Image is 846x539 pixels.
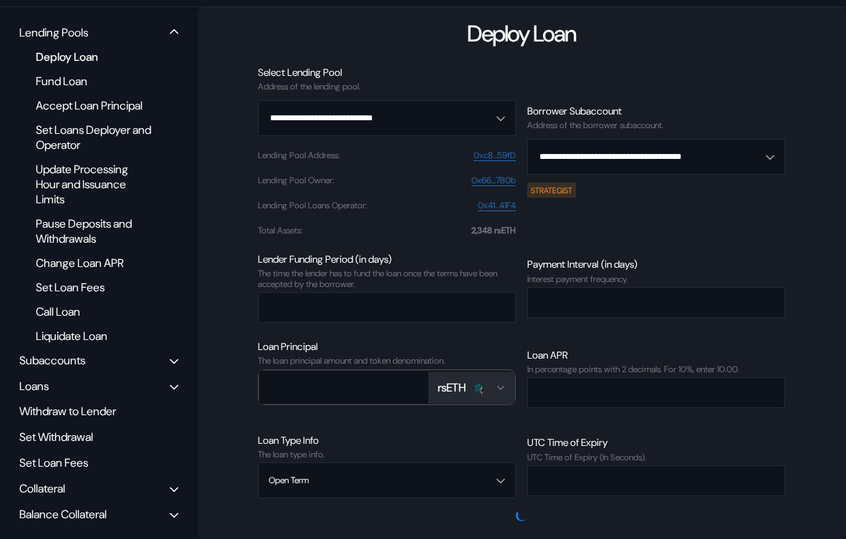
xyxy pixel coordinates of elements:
[258,253,516,266] div: Lender Funding Period (in days)
[258,200,367,210] div: Lending Pool Loans Operator :
[19,507,107,522] div: Balance Collateral
[527,139,785,175] button: Open menu
[467,19,576,49] div: Deploy Loan
[471,175,516,186] a: 0x66...7B0b
[471,382,484,394] img: kelprseth_32.png
[29,160,160,209] div: Update Processing Hour and Issuance Limits
[474,150,516,161] a: 0xc8...59fD
[29,72,160,91] div: Fund Loan
[478,386,486,394] img: svg+xml,%3c
[29,326,160,346] div: Liquidate Loan
[515,509,529,523] img: pending
[29,120,160,155] div: Set Loans Deployer and Operator
[258,150,340,160] div: Lending Pool Address :
[527,105,785,117] div: Borrower Subaccount
[258,434,516,447] div: Loan Type Info
[258,268,516,289] div: The time the lender has to fund the loan once the terms have been accepted by the borrower.
[258,175,334,185] div: Lending Pool Owner :
[527,452,785,462] div: UTC Time of Expiry (In Seconds).
[471,225,516,235] div: 2,348 rsETH
[19,353,85,368] div: Subaccounts
[19,25,88,40] div: Lending Pools
[527,258,785,271] div: Payment Interval (in days)
[29,302,160,321] div: Call Loan
[29,47,160,67] div: Deploy Loan
[258,462,516,498] button: Open menu
[478,200,516,211] a: 0x41...41F4
[438,380,466,395] div: rsETH
[258,225,302,235] div: Total Assets :
[14,400,183,422] div: Withdraw to Lender
[258,356,516,366] div: The loan principal amount and token denomination.
[258,82,516,92] div: Address of the lending pool.
[14,426,183,448] div: Set Withdrawal
[258,340,516,353] div: Loan Principal
[29,278,160,297] div: Set Loan Fees
[527,349,785,361] div: Loan APR
[29,253,160,273] div: Change Loan APR
[527,364,785,374] div: In percentage points with 2 decimals. For 10%, enter 10.00.
[527,436,785,449] div: UTC Time of Expiry
[269,475,309,485] div: Open Term
[258,66,516,79] div: Select Lending Pool
[429,372,515,404] button: Open menu for selecting token for payment
[19,379,49,394] div: Loans
[29,96,160,115] div: Accept Loan Principal
[258,100,516,136] button: Open menu
[527,183,576,197] div: STRATEGIST
[19,481,65,496] div: Collateral
[258,450,516,460] div: The loan type info.
[14,452,183,474] div: Set Loan Fees
[527,120,785,130] div: Address of the borrower subaccount.
[527,274,785,284] div: Interest payment frequency.
[29,214,160,248] div: Pause Deposits and Withdrawals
